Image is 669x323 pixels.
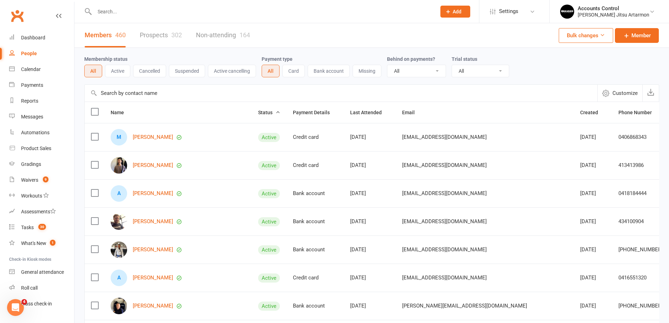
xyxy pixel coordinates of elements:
span: [EMAIL_ADDRESS][DOMAIN_NAME] [402,159,487,172]
div: Assessments [21,209,56,214]
button: Cancelled [133,65,166,77]
a: Non-attending164 [196,23,250,47]
label: Membership status [84,56,127,62]
input: Search by contact name [85,85,597,102]
div: [DATE] [580,303,606,309]
img: Brett [111,298,127,314]
div: Bank account [293,247,337,253]
label: Payment type [262,56,293,62]
a: Reports [9,93,74,109]
button: Active cancelling [208,65,256,77]
button: Bulk changes [559,28,613,43]
div: Active [258,217,280,226]
button: Phone Number [618,108,660,117]
span: 4 [21,299,27,305]
a: Messages [9,109,74,125]
img: thumb_image1701918351.png [560,5,574,19]
span: [EMAIL_ADDRESS][DOMAIN_NAME] [402,130,487,144]
div: Active [258,161,280,170]
button: Created [580,108,606,117]
div: Messages [21,114,43,119]
button: Last Attended [350,108,389,117]
div: [DATE] [580,247,606,253]
button: Suspended [169,65,205,77]
span: Add [453,9,461,14]
button: All [262,65,280,77]
div: Gradings [21,161,41,167]
div: Bank account [293,303,337,309]
span: [EMAIL_ADDRESS][DOMAIN_NAME] [402,243,487,256]
a: [PERSON_NAME] [133,303,173,309]
span: Name [111,110,132,115]
button: Name [111,108,132,117]
img: Joshua [111,213,127,230]
div: [PHONE_NUMBER] [618,247,663,253]
button: Customize [597,85,642,102]
div: [DATE] [580,162,606,168]
a: What's New1 [9,235,74,251]
div: Credit card [293,275,337,281]
div: Product Sales [21,146,51,151]
a: General attendance kiosk mode [9,264,74,280]
span: [EMAIL_ADDRESS][DOMAIN_NAME] [402,215,487,228]
div: Accounts Control [578,5,649,12]
label: Trial status [452,56,477,62]
a: People [9,46,74,62]
div: [PHONE_NUMBER] [618,303,663,309]
a: Member [615,28,659,43]
button: Payment Details [293,108,337,117]
div: [DATE] [350,134,389,140]
a: Waivers 9 [9,172,74,188]
a: [PERSON_NAME] [133,134,173,140]
a: Class kiosk mode [9,296,74,312]
span: 30 [38,224,46,230]
button: Status [258,108,280,117]
span: Settings [499,4,518,19]
button: Add [440,6,470,18]
div: 0418184444 [618,190,663,196]
button: All [84,65,102,77]
a: [PERSON_NAME] [133,162,173,168]
span: Payment Details [293,110,337,115]
a: Payments [9,77,74,93]
div: Automations [21,130,50,135]
div: 0406868343 [618,134,663,140]
div: Class check-in [21,301,52,306]
div: Roll call [21,285,38,291]
button: Active [105,65,130,77]
div: [DATE] [580,190,606,196]
a: Clubworx [8,7,26,25]
div: [DATE] [580,275,606,281]
label: Behind on payments? [387,56,435,62]
div: Active [258,133,280,142]
a: Tasks 30 [9,220,74,235]
div: Ava [111,185,127,202]
a: Assessments [9,204,74,220]
div: [DATE] [580,219,606,225]
div: Active [258,189,280,198]
a: [PERSON_NAME] [133,247,173,253]
div: Tasks [21,225,34,230]
div: What's New [21,240,46,246]
div: 434100904 [618,219,663,225]
a: [PERSON_NAME] [133,190,173,196]
div: [DATE] [350,275,389,281]
div: [DATE] [350,247,389,253]
div: Active [258,302,280,311]
span: Status [258,110,280,115]
a: Automations [9,125,74,141]
div: 302 [171,31,182,39]
span: Email [402,110,422,115]
span: [EMAIL_ADDRESS][DOMAIN_NAME] [402,271,487,284]
div: Payments [21,82,43,88]
div: Workouts [21,193,42,199]
div: Waivers [21,177,38,183]
a: Gradings [9,156,74,172]
div: Active [258,245,280,254]
div: 0416551320 [618,275,663,281]
a: Calendar [9,62,74,77]
a: Product Sales [9,141,74,156]
div: Calendar [21,66,41,72]
div: Credit card [293,162,337,168]
span: Customize [612,89,638,97]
